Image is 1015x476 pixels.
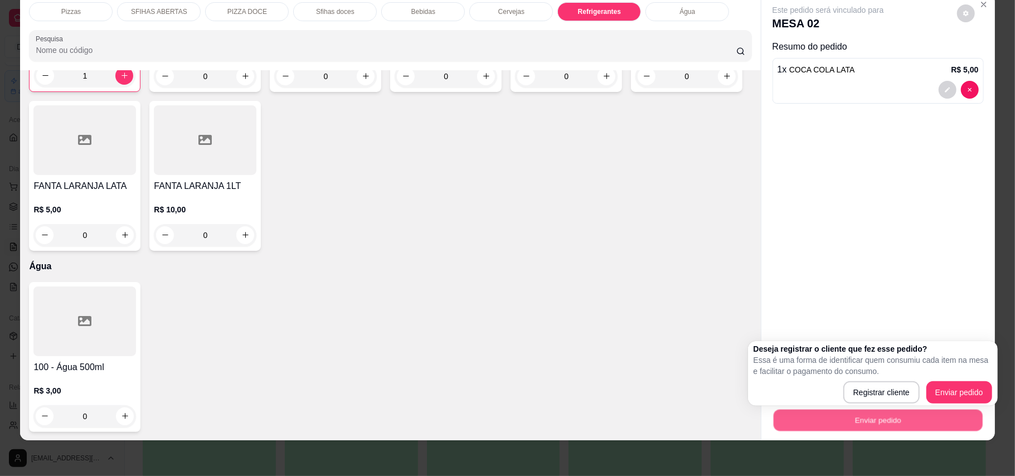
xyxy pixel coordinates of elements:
[236,67,254,85] button: increase-product-quantity
[773,16,884,31] p: MESA 02
[227,7,267,16] p: PIZZA DOCE
[33,179,136,193] h4: FANTA LARANJA LATA
[951,64,979,75] p: R$ 5,00
[36,67,54,85] button: decrease-product-quantity
[236,226,254,244] button: increase-product-quantity
[156,226,174,244] button: decrease-product-quantity
[154,204,256,215] p: R$ 10,00
[754,354,992,377] p: Essa é uma forma de identificar quem consumiu cada item na mesa e facilitar o pagamento do consumo.
[116,226,134,244] button: increase-product-quantity
[926,381,992,404] button: Enviar pedido
[154,179,256,193] h4: FANTA LARANJA 1LT
[789,65,855,74] span: COCA COLA LATA
[773,410,982,431] button: Enviar pedido
[33,204,136,215] p: R$ 5,00
[718,67,736,85] button: increase-product-quantity
[773,40,984,54] p: Resumo do pedido
[33,361,136,374] h4: 100 - Água 500ml
[778,63,855,76] p: 1 x
[357,67,375,85] button: increase-product-quantity
[131,7,187,16] p: SFIHAS ABERTAS
[679,7,695,16] p: Água
[397,67,415,85] button: decrease-product-quantity
[773,4,884,16] p: Este pedido será vinculado para
[36,45,736,56] input: Pesquisa
[36,34,67,43] label: Pesquisa
[276,67,294,85] button: decrease-product-quantity
[36,407,54,425] button: decrease-product-quantity
[33,385,136,396] p: R$ 3,00
[411,7,435,16] p: Bebidas
[115,67,133,85] button: increase-product-quantity
[316,7,354,16] p: Sfihas doces
[939,81,956,99] button: decrease-product-quantity
[477,67,495,85] button: increase-product-quantity
[843,381,920,404] button: Registrar cliente
[29,260,751,273] p: Água
[61,7,81,16] p: Pizzas
[116,407,134,425] button: increase-product-quantity
[598,67,615,85] button: increase-product-quantity
[156,67,174,85] button: decrease-product-quantity
[961,81,979,99] button: decrease-product-quantity
[754,343,992,354] h2: Deseja registrar o cliente que fez esse pedido?
[517,67,535,85] button: decrease-product-quantity
[578,7,621,16] p: Refrigerantes
[638,67,655,85] button: decrease-product-quantity
[36,226,54,244] button: decrease-product-quantity
[498,7,525,16] p: Cervejas
[957,4,975,22] button: decrease-product-quantity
